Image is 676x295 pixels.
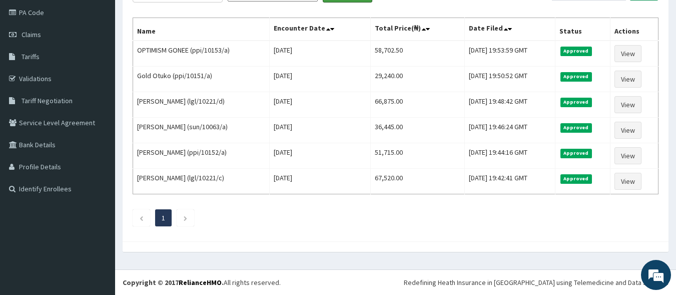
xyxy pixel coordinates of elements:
[614,122,641,139] a: View
[133,143,270,169] td: [PERSON_NAME] (ppi/10152/a)
[58,86,138,187] span: We're online!
[133,67,270,92] td: Gold Otuko (ppi/10151/a)
[22,52,40,61] span: Tariffs
[133,169,270,194] td: [PERSON_NAME] (lgl/10221/c)
[614,173,641,190] a: View
[133,18,270,41] th: Name
[560,174,592,183] span: Approved
[560,149,592,158] span: Approved
[115,269,676,295] footer: All rights reserved.
[614,71,641,88] a: View
[371,67,465,92] td: 29,240.00
[464,143,555,169] td: [DATE] 19:44:16 GMT
[560,47,592,56] span: Approved
[133,41,270,67] td: OPTIMISM GONEE (ppi/10153/a)
[269,143,371,169] td: [DATE]
[614,96,641,113] a: View
[371,143,465,169] td: 51,715.00
[183,213,188,222] a: Next page
[19,50,41,75] img: d_794563401_company_1708531726252_794563401
[5,192,191,227] textarea: Type your message and hit 'Enter'
[133,118,270,143] td: [PERSON_NAME] (sun/10063/a)
[22,30,41,39] span: Claims
[464,67,555,92] td: [DATE] 19:50:52 GMT
[610,18,658,41] th: Actions
[614,45,641,62] a: View
[269,67,371,92] td: [DATE]
[555,18,610,41] th: Status
[179,278,222,287] a: RelianceHMO
[269,118,371,143] td: [DATE]
[22,96,73,105] span: Tariff Negotiation
[164,5,188,29] div: Minimize live chat window
[404,277,668,287] div: Redefining Heath Insurance in [GEOGRAPHIC_DATA] using Telemedicine and Data Science!
[269,41,371,67] td: [DATE]
[371,92,465,118] td: 66,875.00
[464,18,555,41] th: Date Filed
[269,169,371,194] td: [DATE]
[371,118,465,143] td: 36,445.00
[560,98,592,107] span: Approved
[560,123,592,132] span: Approved
[464,169,555,194] td: [DATE] 19:42:41 GMT
[371,169,465,194] td: 67,520.00
[269,18,371,41] th: Encounter Date
[52,56,168,69] div: Chat with us now
[269,92,371,118] td: [DATE]
[464,41,555,67] td: [DATE] 19:53:59 GMT
[371,41,465,67] td: 58,702.50
[464,92,555,118] td: [DATE] 19:48:42 GMT
[162,213,165,222] a: Page 1 is your current page
[123,278,224,287] strong: Copyright © 2017 .
[371,18,465,41] th: Total Price(₦)
[139,213,144,222] a: Previous page
[133,92,270,118] td: [PERSON_NAME] (lgl/10221/d)
[464,118,555,143] td: [DATE] 19:46:24 GMT
[560,72,592,81] span: Approved
[614,147,641,164] a: View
